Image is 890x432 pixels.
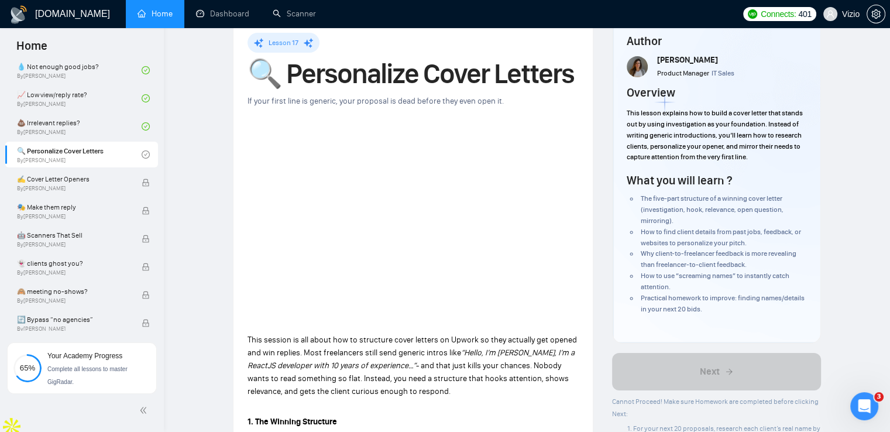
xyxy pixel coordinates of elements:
[17,142,142,167] a: 🔍 Personalize Cover LettersBy[PERSON_NAME]
[248,61,579,87] h1: 🔍 Personalize Cover Letters
[248,96,504,106] span: If your first line is generic, your proposal is dead before they even open it.
[13,364,42,372] span: 65%
[17,241,129,248] span: By [PERSON_NAME]
[641,228,801,247] span: How to find client details from past jobs, feedback, or websites to personalize your pitch.
[17,314,129,325] span: 🔄 Bypass “no agencies”
[248,361,569,396] span: - and that just kills your chances. Nobody wants to read something so flat. Instead, you need a s...
[17,173,129,185] span: ✍️ Cover Letter Openers
[612,353,821,390] button: Next
[138,9,173,19] a: homeHome
[850,392,878,420] iframe: Intercom live chat
[17,213,129,220] span: By [PERSON_NAME]
[641,194,784,225] span: The five-part structure of a winning cover letter (investigation, hook, relevance, open question,...
[867,5,885,23] button: setting
[641,294,805,313] span: Practical homework to improve: finding names/details in your next 20 bids.
[142,263,150,271] span: lock
[17,258,129,269] span: 👻 clients ghost you?
[700,365,720,379] span: Next
[142,179,150,187] span: lock
[657,69,709,77] span: Product Manager
[867,9,885,19] span: setting
[627,33,806,49] h4: Author
[641,272,789,291] span: How to use “screaming names” to instantly catch attention.
[273,9,316,19] a: searchScanner
[196,9,249,19] a: dashboardDashboard
[17,269,129,276] span: By [PERSON_NAME]
[627,172,732,188] h4: What you will learn ?
[17,325,129,332] span: By [PERSON_NAME]
[712,69,734,77] span: IT Sales
[17,85,142,111] a: 📈 Low view/reply rate?By[PERSON_NAME]
[9,5,28,24] img: logo
[761,8,796,20] span: Connects:
[641,249,796,269] span: Why client-to-freelancer feedback is more revealing than freelancer-to-client feedback.
[627,56,648,77] img: tamara_levit_pic.png
[248,335,577,358] span: This session is all about how to structure cover letters on Upwork so they actually get opened an...
[612,397,819,418] span: Cannot Proceed! Make sure Homework are completed before clicking Next:
[142,122,150,131] span: check-circle
[17,286,129,297] span: 🙈 meeting no-shows?
[798,8,811,20] span: 401
[657,55,718,65] span: [PERSON_NAME]
[142,291,150,299] span: lock
[142,94,150,102] span: check-circle
[627,109,803,161] span: This lesson explains how to build a cover letter that stands out by using investigation as your f...
[142,319,150,327] span: lock
[47,352,122,360] span: Your Academy Progress
[142,235,150,243] span: lock
[17,297,129,304] span: By [PERSON_NAME]
[7,37,57,62] span: Home
[17,229,129,241] span: 🤖 Scanners That Sell
[142,66,150,74] span: check-circle
[142,207,150,215] span: lock
[17,57,142,83] a: 💧 Not enough good jobs?By[PERSON_NAME]
[17,185,129,192] span: By [PERSON_NAME]
[867,9,885,19] a: setting
[627,84,675,101] h4: Overview
[17,201,129,213] span: 🎭 Make them reply
[874,392,884,402] span: 3
[269,39,298,47] span: Lesson 17
[826,10,834,18] span: user
[47,366,128,385] span: Complete all lessons to master GigRadar.
[142,150,150,159] span: check-circle
[17,114,142,139] a: 💩 Irrelevant replies?By[PERSON_NAME]
[748,9,757,19] img: upwork-logo.png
